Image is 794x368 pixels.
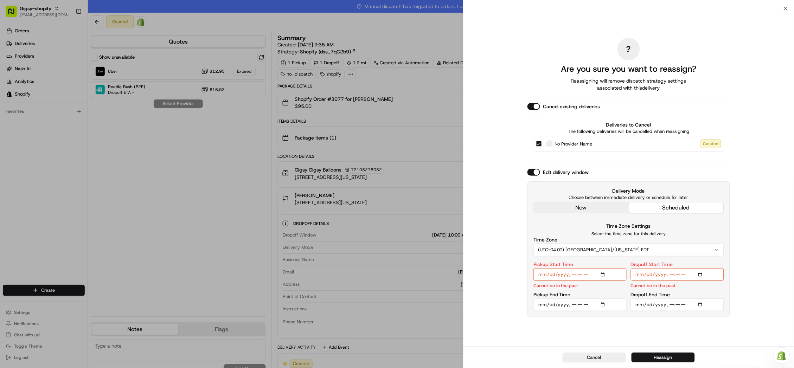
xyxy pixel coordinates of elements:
label: Dropoff End Time [631,292,670,297]
span: [DATE] [62,109,77,114]
button: scheduled [629,202,724,213]
span: Reassigning will remove dispatch strategy settings associated with this delivery [561,77,696,91]
button: Cancel [563,353,626,362]
button: See all [109,90,128,98]
label: Time Zone Settings [607,223,651,229]
div: Start new chat [32,67,115,74]
img: 1736555255976-a54dd68f-1ca7-489b-9aae-adbdc363a1c4 [7,67,20,79]
div: Past conversations [7,91,47,97]
p: Choose between immediate delivery or schedule for later [533,194,724,201]
span: • [58,109,61,114]
div: ? [617,38,640,60]
span: Pylon [70,155,85,160]
h2: Are you sure you want to reassign? [561,63,697,75]
div: 📗 [7,138,13,144]
label: Pickup Start Time [533,262,574,267]
img: Sarah Lucier [7,102,18,113]
label: Time Zone [533,237,557,242]
a: 💻API Documentation [57,135,116,148]
label: Edit delivery window [543,169,589,176]
button: now [534,202,629,213]
a: 📗Knowledge Base [4,135,57,148]
label: Pickup End Time [533,292,571,297]
img: 9188753566659_6852d8bf1fb38e338040_72.png [15,67,27,79]
div: We're available if you need us! [32,74,97,79]
span: [PERSON_NAME] [22,109,57,114]
a: Powered byPylon [50,155,85,160]
p: Welcome 👋 [7,28,128,39]
button: Start new chat [120,69,128,77]
img: Nash [7,7,21,21]
span: Knowledge Base [14,138,54,145]
p: Select the time zone for this delivery [533,231,724,237]
p: Cannot be in the past [631,282,676,289]
p: The following deliveries will be cancelled when reassigning [533,128,724,135]
span: No Provider Name [555,141,593,148]
button: Reassign [632,353,695,362]
input: Clear [18,45,116,52]
div: 💻 [59,138,65,144]
span: API Documentation [66,138,113,145]
p: Cannot be in the past [533,282,578,289]
label: Deliveries to Cancel [533,121,724,128]
label: Delivery Mode [533,187,724,194]
label: Dropoff Start Time [631,262,673,267]
label: Cancel existing deliveries [543,103,600,110]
